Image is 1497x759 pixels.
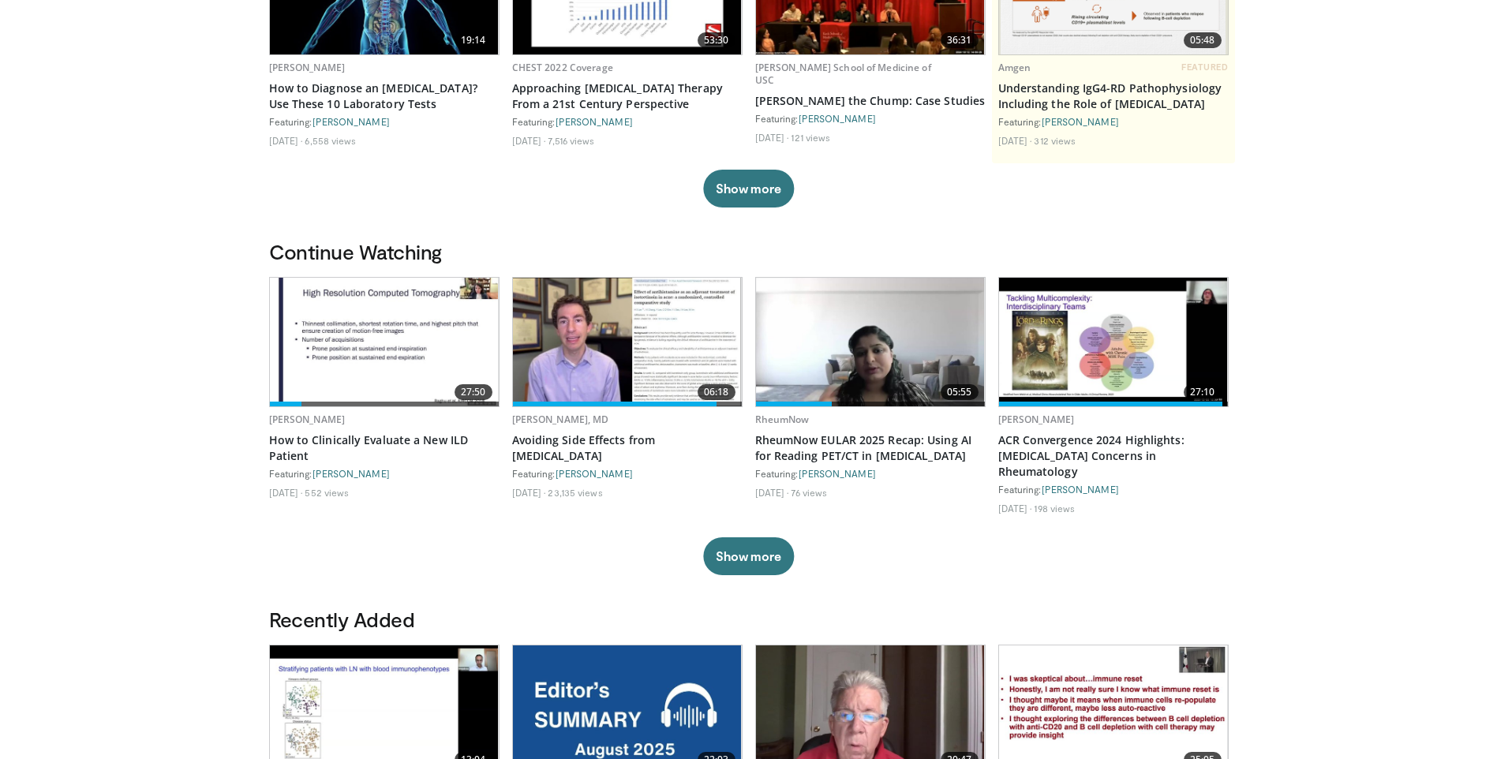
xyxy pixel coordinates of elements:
img: 5ae458b1-ac35-4e27-810b-d37d0b015867.620x360_q85_upscale.jpg [999,278,1228,406]
a: [PERSON_NAME] [312,116,390,127]
a: [PERSON_NAME] [1042,484,1119,495]
li: [DATE] [998,134,1032,147]
div: Featuring: [512,115,743,128]
li: 7,516 views [548,134,594,147]
div: Featuring: [755,467,986,480]
li: 76 views [791,486,827,499]
a: [PERSON_NAME] [269,61,346,74]
span: 27:50 [455,384,492,400]
a: 27:50 [270,278,499,406]
span: 05:55 [941,384,979,400]
a: [PERSON_NAME] School of Medicine of USC [755,61,931,87]
a: [PERSON_NAME] [556,468,633,479]
a: [PERSON_NAME] [799,113,876,124]
span: 19:14 [455,32,492,48]
button: Show more [703,537,794,575]
a: Amgen [998,61,1031,74]
a: [PERSON_NAME] [312,468,390,479]
span: 36:31 [941,32,979,48]
img: 6f9900f7-f6e7-4fd7-bcbb-2a1dc7b7d476.620x360_q85_upscale.jpg [513,278,742,406]
a: How to Diagnose an [MEDICAL_DATA]? Use These 10 Laboratory Tests [269,80,500,112]
div: Featuring: [269,115,500,128]
a: [PERSON_NAME] [799,468,876,479]
span: FEATURED [1181,62,1228,73]
a: Approaching [MEDICAL_DATA] Therapy From a 21st Century Perspective [512,80,743,112]
a: 27:10 [999,278,1228,406]
li: [DATE] [755,131,789,144]
div: Featuring: [998,115,1229,128]
a: RheumNow [755,413,810,426]
span: 06:18 [698,384,735,400]
span: 27:10 [1184,384,1222,400]
li: [DATE] [269,134,303,147]
li: 23,135 views [548,486,602,499]
span: 05:48 [1184,32,1222,48]
a: RheumNow EULAR 2025 Recap: Using AI for Reading PET/CT in [MEDICAL_DATA] [755,432,986,464]
img: 610881cd-0737-4664-8ff2-415c0b479969.620x360_q85_upscale.jpg [270,278,499,406]
h3: Continue Watching [269,239,1229,264]
li: [DATE] [998,502,1032,514]
button: Show more [703,170,794,208]
span: 53:30 [698,32,735,48]
a: [PERSON_NAME] the Chump: Case Studies [755,93,986,109]
div: Featuring: [269,467,500,480]
li: 552 views [305,486,349,499]
a: [PERSON_NAME] [1042,116,1119,127]
li: [DATE] [755,486,789,499]
a: Avoiding Side Effects from [MEDICAL_DATA] [512,432,743,464]
li: 121 views [791,131,830,144]
li: [DATE] [269,486,303,499]
a: How to Clinically Evaluate a New ILD Patient [269,432,500,464]
li: [DATE] [512,134,546,147]
li: 6,558 views [305,134,356,147]
div: Featuring: [998,483,1229,495]
li: [DATE] [512,486,546,499]
li: 312 views [1034,134,1076,147]
a: [PERSON_NAME], MD [512,413,609,426]
a: [PERSON_NAME] [269,413,346,426]
a: Understanding IgG4-RD Pathophysiology Including the Role of [MEDICAL_DATA] [998,80,1229,112]
a: 05:55 [756,278,985,406]
h3: Recently Added [269,607,1229,632]
a: 06:18 [513,278,742,406]
a: [PERSON_NAME] [556,116,633,127]
div: Featuring: [512,467,743,480]
img: 545b40b0-2844-4b68-b8d5-8e71e68ffd8d.620x360_q85_upscale.jpg [756,278,985,406]
a: ACR Convergence 2024 Highlights: [MEDICAL_DATA] Concerns in Rheumatology [998,432,1229,480]
a: [PERSON_NAME] [998,413,1075,426]
div: Featuring: [755,112,986,125]
li: 198 views [1034,502,1075,514]
a: CHEST 2022 Coverage [512,61,613,74]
